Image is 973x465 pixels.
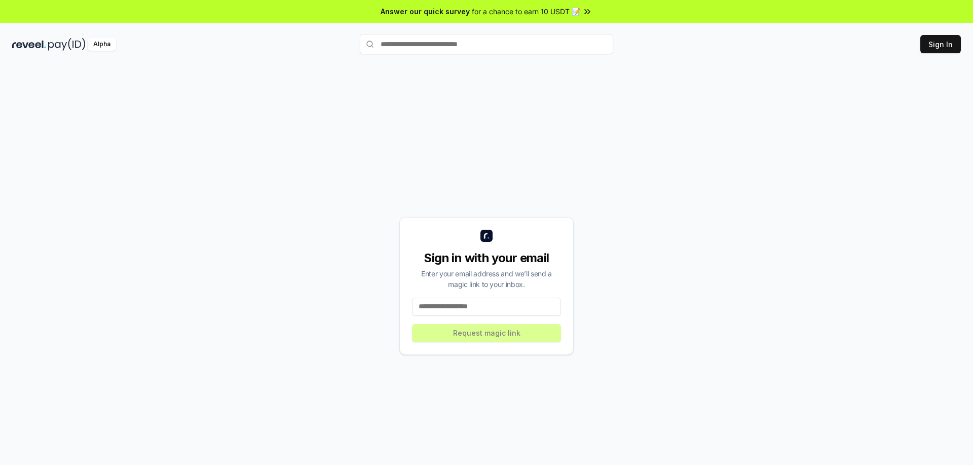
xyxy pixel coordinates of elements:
img: pay_id [48,38,86,51]
span: Answer our quick survey [381,6,470,17]
button: Sign In [920,35,961,53]
div: Alpha [88,38,116,51]
img: logo_small [480,230,493,242]
span: for a chance to earn 10 USDT 📝 [472,6,580,17]
div: Enter your email address and we’ll send a magic link to your inbox. [412,268,561,290]
img: reveel_dark [12,38,46,51]
div: Sign in with your email [412,250,561,266]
